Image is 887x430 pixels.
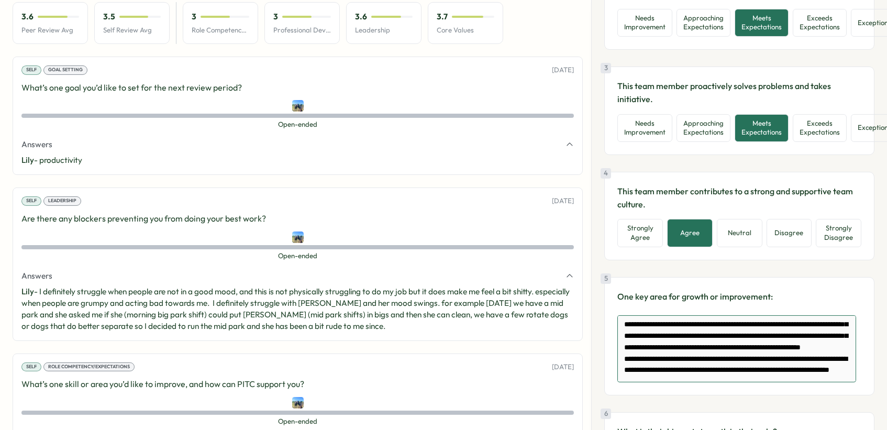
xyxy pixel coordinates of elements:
[21,196,41,206] div: Self
[292,100,304,112] img: Lily
[21,270,52,282] span: Answers
[355,26,413,35] p: Leadership
[816,219,861,247] button: Strongly Disagree
[292,397,304,409] img: Lily
[43,362,135,372] div: Role Competency/Expectations
[437,11,448,23] p: 3.7
[552,196,574,206] p: [DATE]
[617,185,861,211] p: This team member contributes to a strong and supportive team culture.
[793,114,847,142] button: Exceeds Expectations
[21,139,574,150] button: Answers
[601,168,611,179] div: 4
[601,273,611,284] div: 5
[552,65,574,75] p: [DATE]
[677,114,730,142] button: Approaching Expectations
[21,65,41,75] div: Self
[21,286,574,332] p: - I definitely struggle when people are not in a good mood, and this is not physically struggling...
[43,196,81,206] div: Leadership
[21,270,574,282] button: Answers
[355,11,367,23] p: 3.6
[717,219,762,247] button: Neutral
[667,219,713,247] button: Agree
[21,26,79,35] p: Peer Review Avg
[677,9,730,37] button: Approaching Expectations
[292,231,304,243] img: Lily
[103,11,115,23] p: 3.5
[21,378,574,391] p: What’s one skill or area you’d like to improve, and how can PITC support you?
[21,155,34,165] span: Lily
[21,417,574,426] span: Open-ended
[273,26,331,35] p: Professional Development
[21,155,574,166] p: - productivity
[617,219,663,247] button: Strongly Agree
[21,212,574,225] p: Are there any blockers preventing you from doing your best work?
[43,65,87,75] div: Goal Setting
[793,9,847,37] button: Exceeds Expectations
[767,219,812,247] button: Disagree
[617,9,672,37] button: Needs Improvement
[552,362,574,372] p: [DATE]
[192,11,196,23] p: 3
[21,139,52,150] span: Answers
[192,26,249,35] p: Role Competency/Expectations
[735,9,789,37] button: Meets Expectations
[735,114,789,142] button: Meets Expectations
[21,362,41,372] div: Self
[273,11,278,23] p: 3
[437,26,494,35] p: Core Values
[21,286,34,296] span: Lily
[103,26,161,35] p: Self Review Avg
[601,63,611,73] div: 3
[21,81,574,94] p: What’s one goal you’d like to set for the next review period?
[617,114,672,142] button: Needs Improvement
[601,409,611,419] div: 6
[21,251,574,261] span: Open-ended
[21,11,34,23] p: 3.6
[21,120,574,129] span: Open-ended
[617,290,861,303] p: One key area for growth or improvement:
[617,80,861,106] p: This team member proactively solves problems and takes initiative.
